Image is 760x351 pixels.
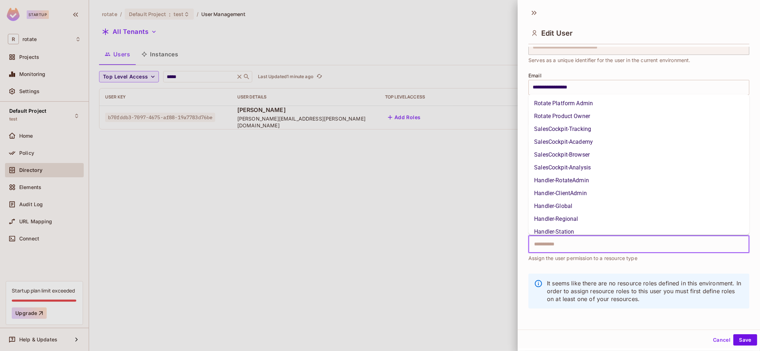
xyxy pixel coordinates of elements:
span: Edit User [541,29,573,37]
li: Handler-ClientAdmin [528,187,749,200]
button: Save [733,334,757,346]
li: Rotate Platform Admin [528,97,749,110]
li: Handler-Global [528,200,749,213]
li: SalesCockpit-Analysis [528,162,749,174]
span: Serves as a unique identifier for the user in the current environment. [528,56,691,64]
li: SalesCockpit-Academy [528,136,749,149]
p: It seems like there are no resource roles defined in this environment. In order to assign resourc... [547,279,744,303]
li: Handler-Station [528,226,749,239]
span: Email [528,73,542,78]
button: Cancel [710,334,733,346]
li: Handler-RotateAdmin [528,174,749,187]
span: Assign the user permission to a resource type [528,254,637,262]
button: Close [745,243,747,245]
li: SalesCockpit-Browser [528,149,749,162]
li: Rotate Product Owner [528,110,749,123]
li: SalesCockpit-Tracking [528,123,749,136]
li: Handler-Regional [528,213,749,226]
